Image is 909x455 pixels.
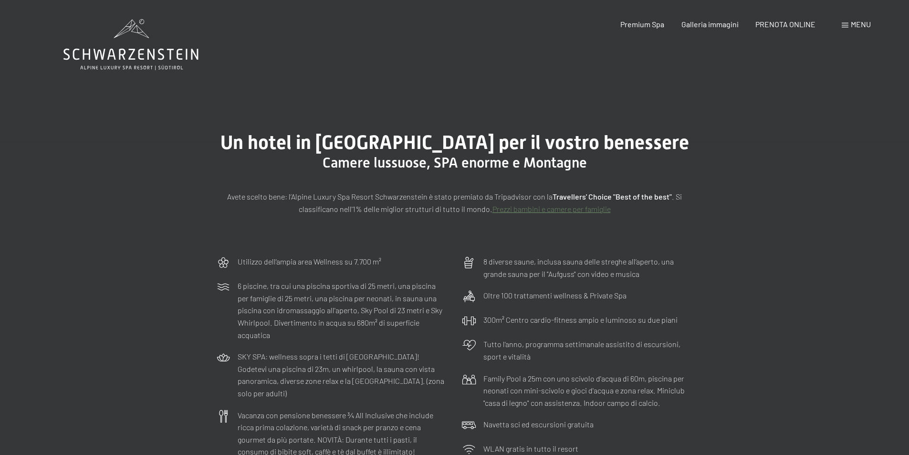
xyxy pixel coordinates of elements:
[323,154,587,171] span: Camere lussuose, SPA enorme e Montagne
[238,350,448,399] p: SKY SPA: wellness sopra i tetti di [GEOGRAPHIC_DATA]! Godetevi una piscina di 23m, un whirlpool, ...
[483,443,578,455] p: WLAN gratis in tutto il resort
[553,192,672,201] strong: Travellers' Choice "Best of the best"
[483,255,693,280] p: 8 diverse saune, inclusa sauna delle streghe all’aperto, una grande sauna per il "Aufguss" con vi...
[216,190,693,215] p: Avete scelto bene: l’Alpine Luxury Spa Resort Schwarzenstein è stato premiato da Tripadvisor con ...
[483,372,693,409] p: Family Pool a 25m con uno scivolo d'acqua di 60m, piscina per neonati con mini-scivolo e gioci d'...
[755,20,815,29] a: PRENOTA ONLINE
[483,289,627,302] p: Oltre 100 trattamenti wellness & Private Spa
[483,418,594,431] p: Navetta sci ed escursioni gratuita
[483,338,693,362] p: Tutto l’anno, programma settimanale assistito di escursioni, sport e vitalità
[238,255,381,268] p: Utilizzo dell‘ampia area Wellness su 7.700 m²
[681,20,739,29] a: Galleria immagini
[220,131,689,154] span: Un hotel in [GEOGRAPHIC_DATA] per il vostro benessere
[492,204,611,213] a: Prezzi bambini e camere per famiglie
[620,20,664,29] a: Premium Spa
[851,20,871,29] span: Menu
[238,280,448,341] p: 6 piscine, tra cui una piscina sportiva di 25 metri, una piscina per famiglie di 25 metri, una pi...
[483,314,678,326] p: 300m² Centro cardio-fitness ampio e luminoso su due piani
